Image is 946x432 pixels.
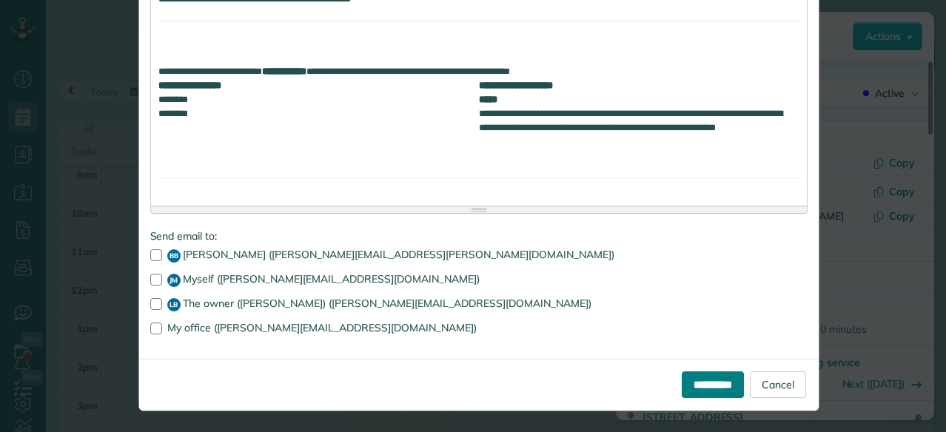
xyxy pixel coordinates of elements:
[150,298,808,311] label: The owner ([PERSON_NAME]) ([PERSON_NAME][EMAIL_ADDRESS][DOMAIN_NAME])
[150,274,808,287] label: Myself ([PERSON_NAME][EMAIL_ADDRESS][DOMAIN_NAME])
[750,371,806,398] a: Cancel
[167,249,181,263] span: BB
[150,249,808,263] label: [PERSON_NAME] ([PERSON_NAME][EMAIL_ADDRESS][PERSON_NAME][DOMAIN_NAME])
[167,298,181,311] span: LB
[150,323,808,333] label: My office ([PERSON_NAME][EMAIL_ADDRESS][DOMAIN_NAME])
[167,274,181,287] span: JM
[150,229,808,243] label: Send email to:
[151,206,807,213] div: Resize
